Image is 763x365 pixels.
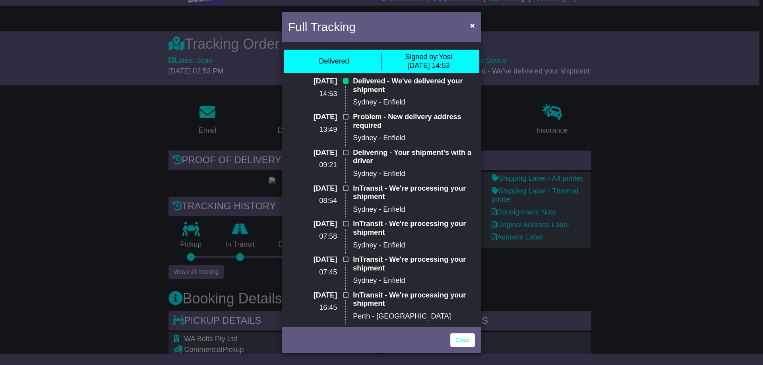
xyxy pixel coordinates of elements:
div: Delivered [319,57,349,66]
p: [DATE] [288,255,337,264]
h4: Full Tracking [288,18,356,36]
a: Close [450,333,475,347]
p: [DATE] [288,220,337,228]
p: 07:45 [288,268,337,277]
p: Perth - [GEOGRAPHIC_DATA] [353,312,475,321]
p: InTransit - We're processing your shipment [353,291,475,308]
span: × [470,21,475,30]
p: Sydney - Enfield [353,134,475,143]
p: Sydney - Enfield [353,241,475,250]
p: Problem - New delivery address required [353,113,475,130]
p: [DATE] [288,291,337,300]
p: Delivering - Your shipment's with a driver [353,149,475,166]
button: Close [466,17,479,33]
p: [DATE] [288,113,337,122]
p: [DATE] [288,77,337,86]
p: 16:45 [288,303,337,312]
p: InTransit - We're processing your shipment [353,220,475,237]
p: Sydney - Enfield [353,98,475,107]
div: Yosi [DATE] 14:53 [405,53,452,70]
p: 08:54 [288,197,337,205]
p: 13:49 [288,126,337,134]
p: [DATE] [288,149,337,157]
p: InTransit - We're processing your shipment [353,255,475,272]
p: 09:21 [288,161,337,170]
p: Sydney - Enfield [353,276,475,285]
p: InTransit - We're processing your shipment [353,184,475,201]
span: Signed by: [405,53,439,61]
p: Sydney - Enfield [353,205,475,214]
p: 07:58 [288,232,337,241]
p: 14:53 [288,90,337,98]
p: Delivered - We've delivered your shipment [353,77,475,94]
p: [DATE] [288,184,337,193]
p: Sydney - Enfield [353,170,475,178]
